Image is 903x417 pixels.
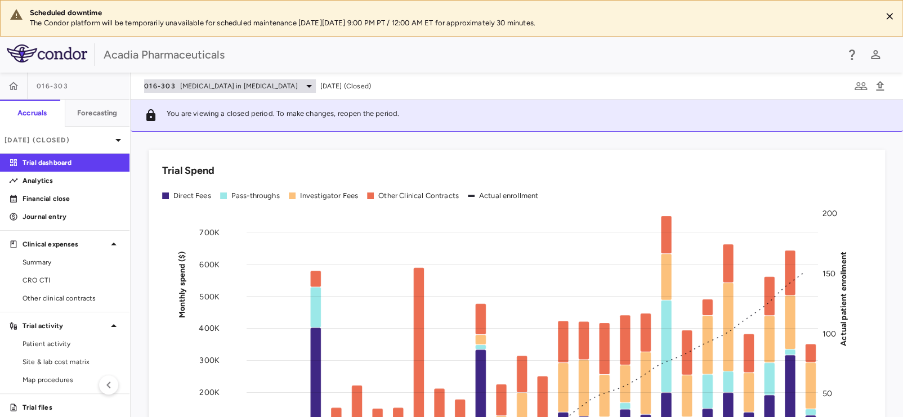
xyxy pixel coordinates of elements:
p: Trial files [23,402,120,412]
tspan: Monthly spend ($) [177,251,187,318]
div: Scheduled downtime [30,8,872,18]
div: Investigator Fees [300,191,359,201]
tspan: 200K [199,388,220,397]
p: Trial dashboard [23,158,120,168]
p: Analytics [23,176,120,186]
tspan: 400K [199,324,220,333]
tspan: 200 [822,209,837,218]
tspan: 300K [199,356,220,365]
span: Map procedures [23,375,120,385]
tspan: 700K [199,227,220,237]
h6: Forecasting [77,108,118,118]
span: [DATE] (Closed) [320,81,371,91]
div: Acadia Pharmaceuticals [104,46,838,63]
tspan: 600K [199,259,220,269]
tspan: 50 [822,389,832,398]
span: 016-303 [144,82,176,91]
p: Trial activity [23,321,107,331]
p: [DATE] (Closed) [5,135,111,145]
p: You are viewing a closed period. To make changes, reopen the period. [167,109,399,122]
span: Other clinical contracts [23,293,120,303]
span: [MEDICAL_DATA] in [MEDICAL_DATA] [180,81,298,91]
p: The Condor platform will be temporarily unavailable for scheduled maintenance [DATE][DATE] 9:00 P... [30,18,872,28]
div: Direct Fees [173,191,211,201]
span: Site & lab cost matrix [23,357,120,367]
span: CRO CTI [23,275,120,285]
img: logo-full-SnFGN8VE.png [7,44,87,62]
h6: Trial Spend [162,163,214,178]
tspan: 100 [822,329,836,338]
tspan: 150 [822,268,835,278]
span: 016-303 [37,82,68,91]
button: Close [881,8,898,25]
p: Financial close [23,194,120,204]
tspan: Actual patient enrollment [839,251,848,346]
div: Pass-throughs [231,191,280,201]
div: Actual enrollment [479,191,539,201]
div: Other Clinical Contracts [378,191,459,201]
p: Journal entry [23,212,120,222]
h6: Accruals [17,108,47,118]
tspan: 500K [199,292,220,301]
p: Clinical expenses [23,239,107,249]
span: Patient activity [23,339,120,349]
span: Summary [23,257,120,267]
